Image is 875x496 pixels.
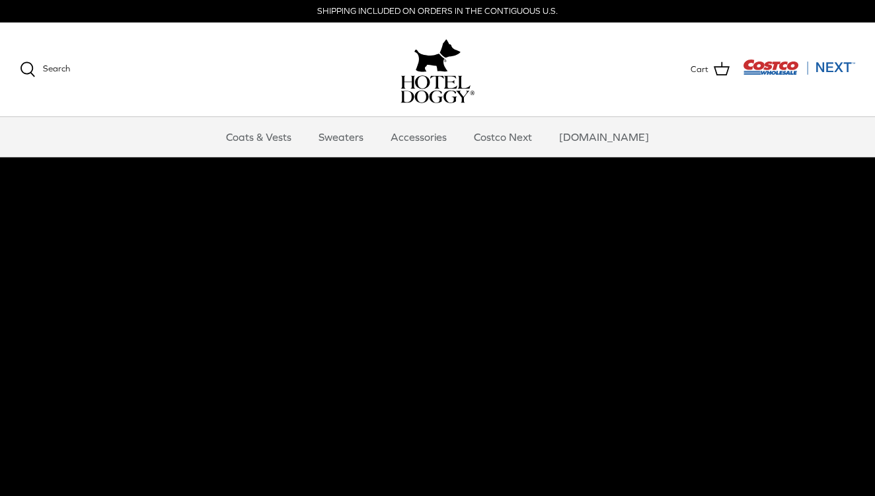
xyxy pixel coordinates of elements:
[214,117,303,157] a: Coats & Vests
[43,63,70,73] span: Search
[20,62,70,77] a: Search
[400,75,475,103] img: hoteldoggycom
[547,117,661,157] a: [DOMAIN_NAME]
[691,63,708,77] span: Cart
[400,36,475,103] a: hoteldoggy.com hoteldoggycom
[307,117,375,157] a: Sweaters
[379,117,459,157] a: Accessories
[414,36,461,75] img: hoteldoggy.com
[743,59,855,75] img: Costco Next
[462,117,544,157] a: Costco Next
[691,61,730,78] a: Cart
[743,67,855,77] a: Visit Costco Next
